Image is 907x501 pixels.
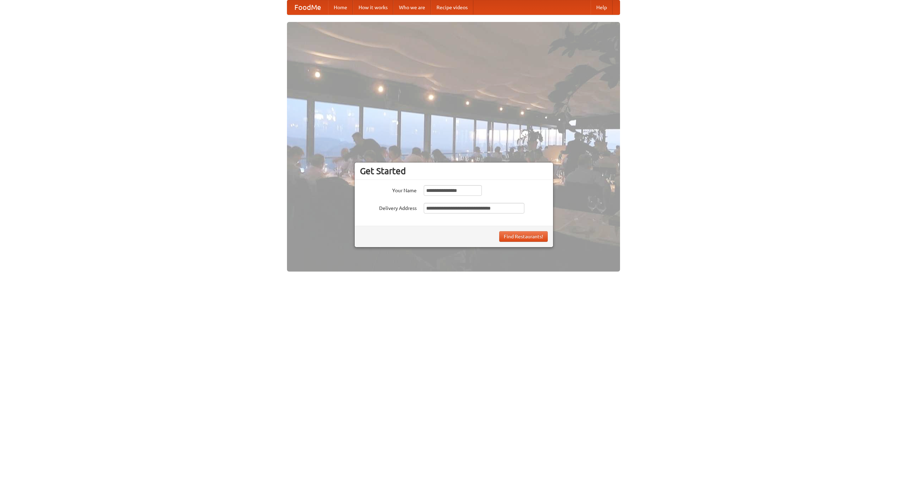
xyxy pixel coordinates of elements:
a: FoodMe [287,0,328,15]
a: Recipe videos [431,0,473,15]
a: Home [328,0,353,15]
h3: Get Started [360,166,548,176]
a: Who we are [393,0,431,15]
button: Find Restaurants! [499,231,548,242]
a: How it works [353,0,393,15]
label: Your Name [360,185,417,194]
a: Help [591,0,613,15]
label: Delivery Address [360,203,417,212]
